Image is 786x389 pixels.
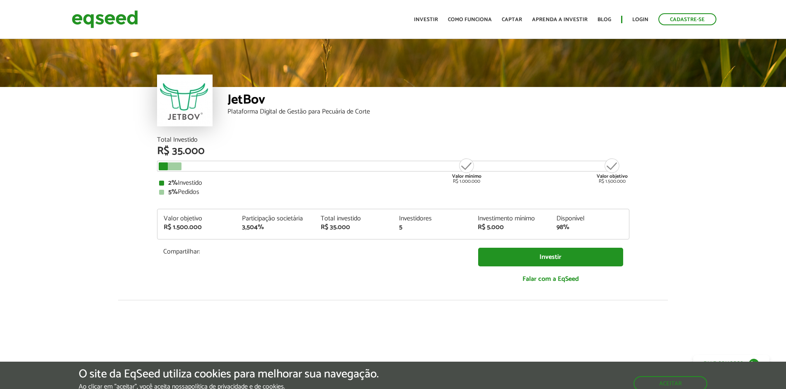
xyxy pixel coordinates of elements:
div: Investimento mínimo [478,215,544,222]
div: Plataforma Digital de Gestão para Pecuária de Corte [227,109,629,115]
a: Cadastre-se [658,13,716,25]
div: Total investido [321,215,387,222]
img: EqSeed [72,8,138,30]
div: Valor objetivo [164,215,230,222]
div: R$ 1.500.000 [597,157,628,184]
a: Blog [597,17,611,22]
a: Investir [478,248,623,266]
div: Participação societária [242,215,308,222]
div: R$ 1.500.000 [164,224,230,231]
a: Aprenda a investir [532,17,588,22]
strong: 5% [168,186,178,198]
strong: Valor mínimo [452,172,481,180]
div: R$ 35.000 [321,224,387,231]
div: 98% [556,224,623,231]
div: R$ 5.000 [478,224,544,231]
div: Total Investido [157,137,629,143]
a: Fale conosco [693,355,769,372]
strong: Valor objetivo [597,172,628,180]
a: Login [632,17,648,22]
div: Disponível [556,215,623,222]
div: JetBov [227,93,629,109]
strong: 2% [168,177,178,188]
h5: O site da EqSeed utiliza cookies para melhorar sua navegação. [79,368,379,381]
div: 5 [399,224,465,231]
div: R$ 1.000.000 [451,157,482,184]
div: R$ 35.000 [157,146,629,157]
div: 3,504% [242,224,308,231]
a: Captar [502,17,522,22]
p: Compartilhar: [163,248,466,256]
a: Como funciona [448,17,492,22]
div: Pedidos [159,189,627,196]
div: Investido [159,180,627,186]
a: Investir [414,17,438,22]
a: Falar com a EqSeed [478,271,623,288]
div: Investidores [399,215,465,222]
